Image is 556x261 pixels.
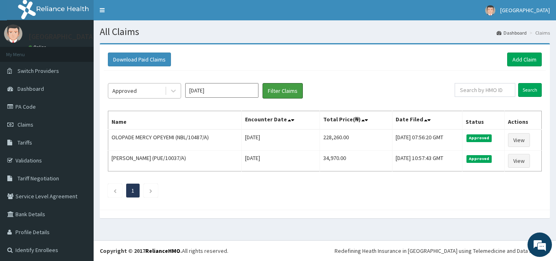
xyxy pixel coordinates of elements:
td: OLOPADE MERCY OPEYEMI (NBL/10487/A) [108,129,242,151]
span: Approved [466,155,492,162]
th: Name [108,111,242,130]
div: Minimize live chat window [134,4,153,24]
span: Tariff Negotiation [18,175,59,182]
a: View [508,133,530,147]
th: Date Filed [392,111,462,130]
img: d_794563401_company_1708531726252_794563401 [15,41,33,61]
td: [DATE] [241,151,320,171]
span: Switch Providers [18,67,59,75]
td: [PERSON_NAME] (PUE/10037/A) [108,151,242,171]
div: Approved [112,87,137,95]
input: Search by HMO ID [455,83,515,97]
a: Next page [149,187,153,194]
span: We're online! [47,79,112,161]
span: Approved [466,134,492,142]
span: Dashboard [18,85,44,92]
th: Total Price(₦) [320,111,392,130]
td: 34,970.00 [320,151,392,171]
a: Add Claim [507,53,542,66]
span: Tariffs [18,139,32,146]
strong: Copyright © 2017 . [100,247,182,254]
a: RelianceHMO [145,247,180,254]
span: [GEOGRAPHIC_DATA] [500,7,550,14]
input: Search [518,83,542,97]
th: Encounter Date [241,111,320,130]
button: Filter Claims [263,83,303,99]
img: User Image [485,5,495,15]
input: Select Month and Year [185,83,258,98]
p: [GEOGRAPHIC_DATA] [28,33,96,40]
td: [DATE] 10:57:43 GMT [392,151,462,171]
a: Online [28,44,48,50]
div: Redefining Heath Insurance in [GEOGRAPHIC_DATA] using Telemedicine and Data Science! [335,247,550,255]
th: Status [462,111,504,130]
a: View [508,154,530,168]
span: Claims [18,121,33,128]
a: Previous page [113,187,117,194]
a: Page 1 is your current page [131,187,134,194]
footer: All rights reserved. [94,240,556,261]
img: User Image [4,24,22,43]
th: Actions [505,111,542,130]
td: 228,260.00 [320,129,392,151]
div: Chat with us now [42,46,137,56]
td: [DATE] [241,129,320,151]
textarea: Type your message and hit 'Enter' [4,174,155,203]
h1: All Claims [100,26,550,37]
a: Dashboard [497,29,527,36]
li: Claims [528,29,550,36]
td: [DATE] 07:56:20 GMT [392,129,462,151]
button: Download Paid Claims [108,53,171,66]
